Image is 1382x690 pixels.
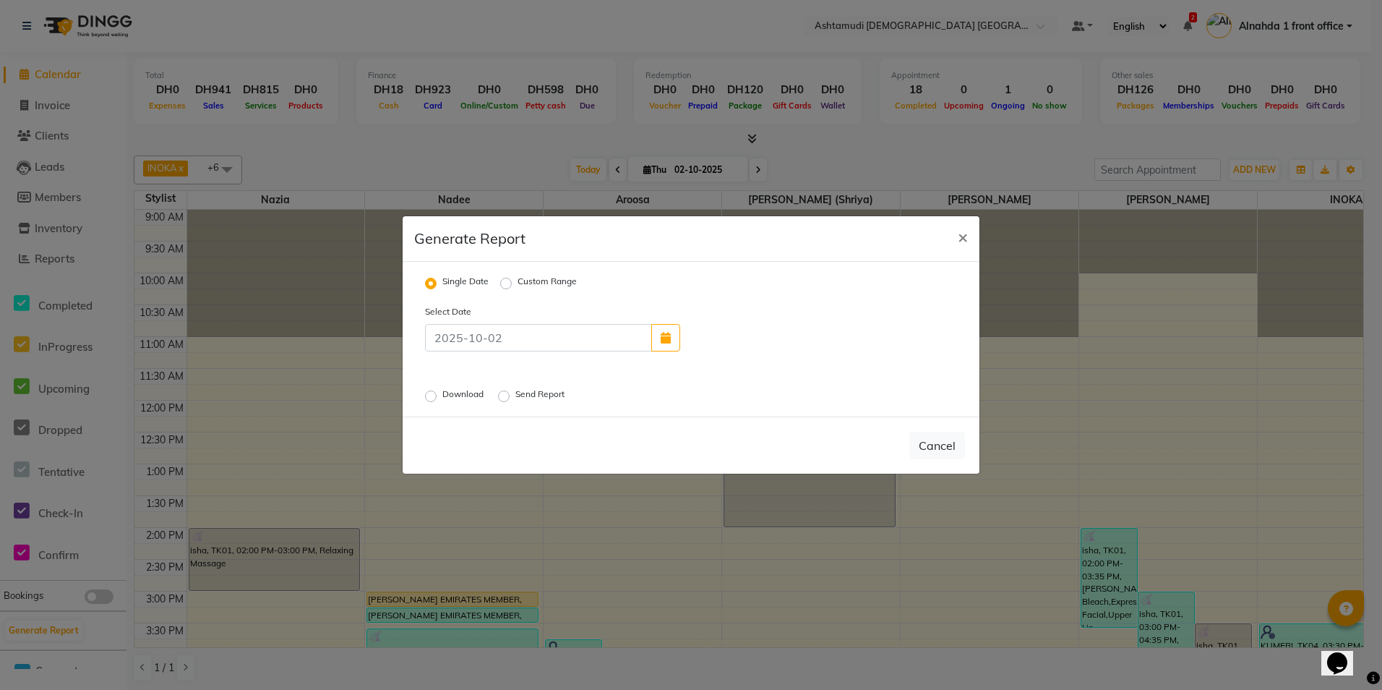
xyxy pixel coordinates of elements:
[518,275,577,292] label: Custom Range
[414,228,525,250] h5: Generate Report
[442,275,489,292] label: Single Date
[909,432,965,459] button: Cancel
[958,226,968,247] span: ×
[1321,632,1368,676] iframe: chat widget
[515,388,567,405] label: Send Report
[442,388,486,405] label: Download
[425,324,652,352] input: 2025-10-02
[414,305,553,318] label: Select Date
[946,216,979,257] button: Close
